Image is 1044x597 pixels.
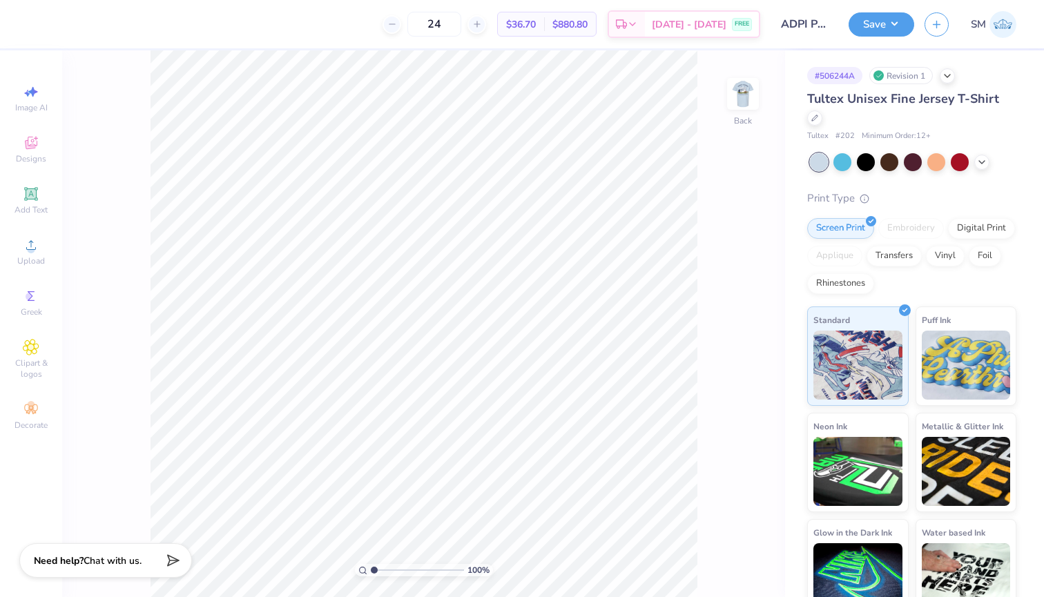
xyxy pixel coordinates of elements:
span: Glow in the Dark Ink [813,525,892,540]
span: 100 % [467,564,490,576]
span: Image AI [15,102,48,113]
img: Puff Ink [922,331,1011,400]
div: Transfers [867,246,922,266]
span: Minimum Order: 12 + [862,130,931,142]
span: Puff Ink [922,313,951,327]
span: Water based Ink [922,525,985,540]
span: Designs [16,153,46,164]
span: Standard [813,313,850,327]
span: # 202 [835,130,855,142]
span: SM [971,17,986,32]
div: Vinyl [926,246,965,266]
div: Print Type [807,190,1016,206]
span: Metallic & Glitter Ink [922,419,1003,433]
span: Chat with us. [84,554,142,567]
img: Back [729,80,757,108]
div: Digital Print [948,218,1015,239]
div: Rhinestones [807,273,874,294]
span: Decorate [14,420,48,431]
img: Neon Ink [813,437,902,506]
span: $880.80 [552,17,588,32]
span: Greek [21,306,42,317]
span: FREE [735,19,749,29]
button: Save [849,12,914,37]
div: Applique [807,246,862,266]
span: Tultex [807,130,829,142]
img: Metallic & Glitter Ink [922,437,1011,506]
div: # 506244A [807,67,862,84]
input: Untitled Design [771,10,838,38]
img: Standard [813,331,902,400]
span: Clipart & logos [7,358,55,380]
span: Upload [17,255,45,266]
strong: Need help? [34,554,84,567]
input: – – [407,12,461,37]
span: [DATE] - [DATE] [652,17,726,32]
span: Neon Ink [813,419,847,433]
span: $36.70 [506,17,536,32]
div: Revision 1 [869,67,933,84]
img: Sofia Maitz [989,11,1016,38]
div: Back [734,115,752,127]
div: Foil [969,246,1001,266]
a: SM [971,11,1016,38]
span: Add Text [14,204,48,215]
div: Embroidery [878,218,944,239]
span: Tultex Unisex Fine Jersey T-Shirt [807,90,999,107]
div: Screen Print [807,218,874,239]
